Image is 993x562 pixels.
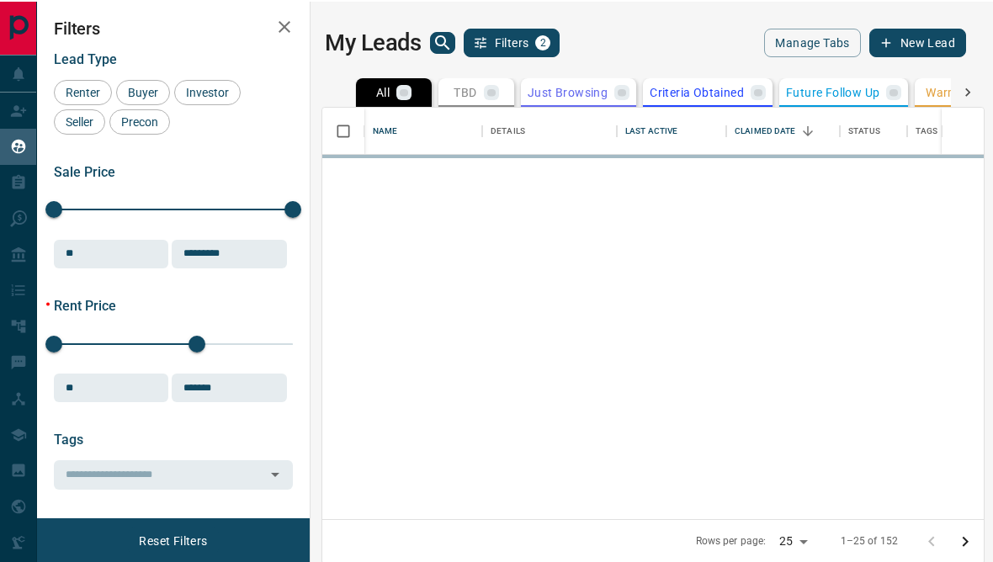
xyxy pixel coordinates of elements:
[54,162,115,178] span: Sale Price
[54,17,293,37] h2: Filters
[364,106,482,153] div: Name
[869,27,966,56] button: New Lead
[54,296,116,312] span: Rent Price
[764,27,860,56] button: Manage Tabs
[263,461,287,485] button: Open
[116,78,170,103] div: Buyer
[174,78,241,103] div: Investor
[786,85,879,97] p: Future Follow Up
[773,528,813,552] div: 25
[841,533,898,547] p: 1–25 of 152
[491,106,525,153] div: Details
[926,85,958,97] p: Warm
[464,27,560,56] button: Filters2
[54,108,105,133] div: Seller
[528,85,608,97] p: Just Browsing
[60,84,106,98] span: Renter
[650,85,744,97] p: Criteria Obtained
[625,106,677,153] div: Last Active
[948,523,982,557] button: Go to next page
[180,84,235,98] span: Investor
[916,106,938,153] div: Tags
[325,28,422,55] h1: My Leads
[735,106,796,153] div: Claimed Date
[60,114,99,127] span: Seller
[373,106,398,153] div: Name
[482,106,617,153] div: Details
[726,106,840,153] div: Claimed Date
[128,525,218,554] button: Reset Filters
[617,106,726,153] div: Last Active
[796,118,820,141] button: Sort
[54,430,83,446] span: Tags
[848,106,880,153] div: Status
[537,35,549,47] span: 2
[430,30,455,52] button: search button
[454,85,476,97] p: TBD
[109,108,170,133] div: Precon
[376,85,390,97] p: All
[122,84,164,98] span: Buyer
[54,50,117,66] span: Lead Type
[840,106,907,153] div: Status
[696,533,767,547] p: Rows per page:
[54,78,112,103] div: Renter
[115,114,164,127] span: Precon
